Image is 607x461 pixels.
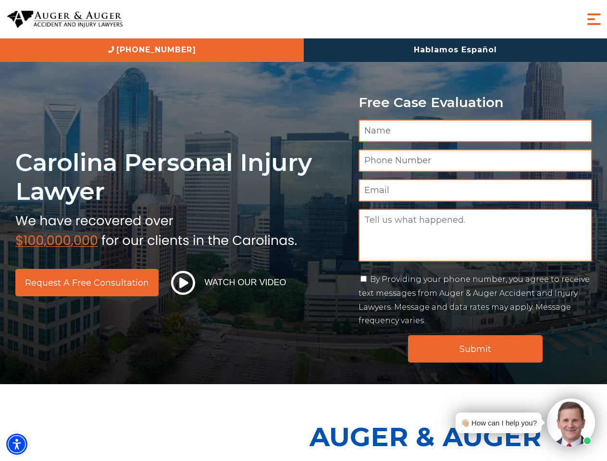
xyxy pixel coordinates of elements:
[408,335,543,363] input: Submit
[359,149,592,172] input: Phone Number
[359,179,592,202] input: Email
[7,11,123,28] img: Auger & Auger Accident and Injury Lawyers Logo
[547,399,595,447] img: Intaker widget Avatar
[15,211,297,247] img: sub text
[359,95,592,110] p: Free Case Evaluation
[359,120,592,142] input: Name
[6,434,27,455] div: Accessibility Menu
[15,269,159,296] a: Request a Free Consultation
[25,279,149,287] span: Request a Free Consultation
[168,270,289,295] button: Watch Our Video
[310,413,602,461] p: Auger & Auger
[460,416,537,429] div: 👋🏼 How can I help you?
[584,10,604,29] button: Menu
[359,275,590,325] label: By Providing your phone number, you agree to receive text messages from Auger & Auger Accident an...
[15,148,347,206] h1: Carolina Personal Injury Lawyer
